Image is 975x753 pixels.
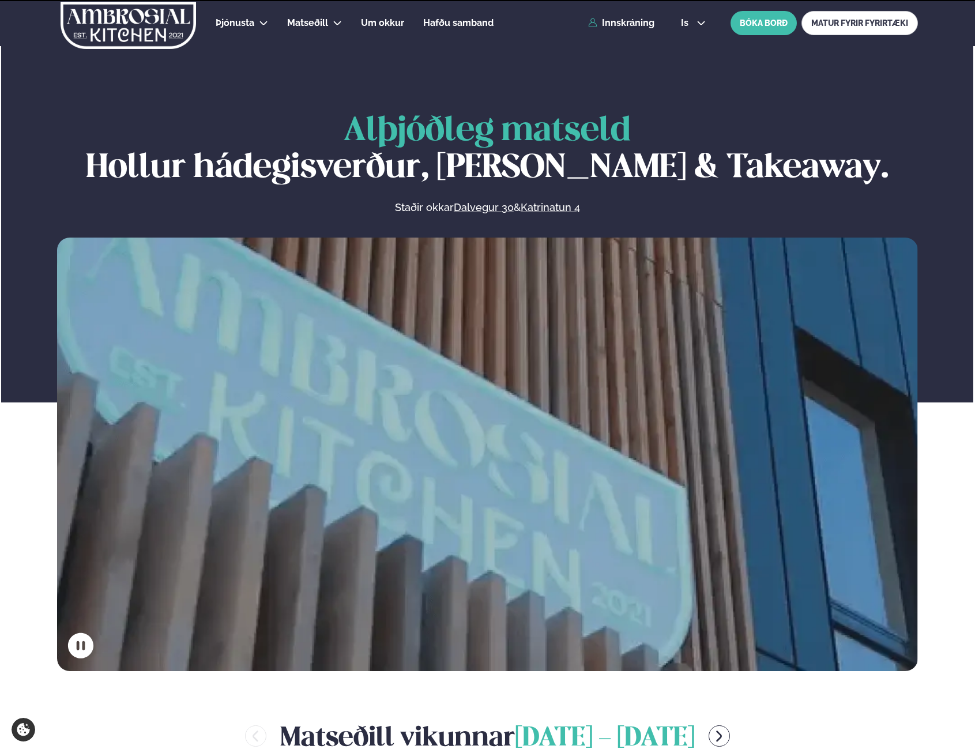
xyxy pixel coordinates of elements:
span: [DATE] - [DATE] [515,726,695,751]
span: Matseðill [287,17,328,28]
button: menu-btn-left [245,725,266,747]
span: Þjónusta [216,17,254,28]
button: BÓKA BORÐ [731,11,797,35]
a: Cookie settings [12,718,35,741]
a: Um okkur [361,16,404,30]
span: Hafðu samband [423,17,494,28]
span: Um okkur [361,17,404,28]
button: menu-btn-right [709,725,730,747]
span: is [681,18,692,28]
a: Katrinatun 4 [521,201,580,214]
a: MATUR FYRIR FYRIRTÆKI [801,11,918,35]
a: Matseðill [287,16,328,30]
span: Alþjóðleg matseld [344,115,631,147]
h1: Hollur hádegisverður, [PERSON_NAME] & Takeaway. [57,113,918,187]
a: Hafðu samband [423,16,494,30]
a: Þjónusta [216,16,254,30]
button: is [672,18,715,28]
a: Dalvegur 30 [454,201,514,214]
img: logo [59,2,197,49]
p: Staðir okkar & [269,201,705,214]
a: Innskráning [588,18,654,28]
